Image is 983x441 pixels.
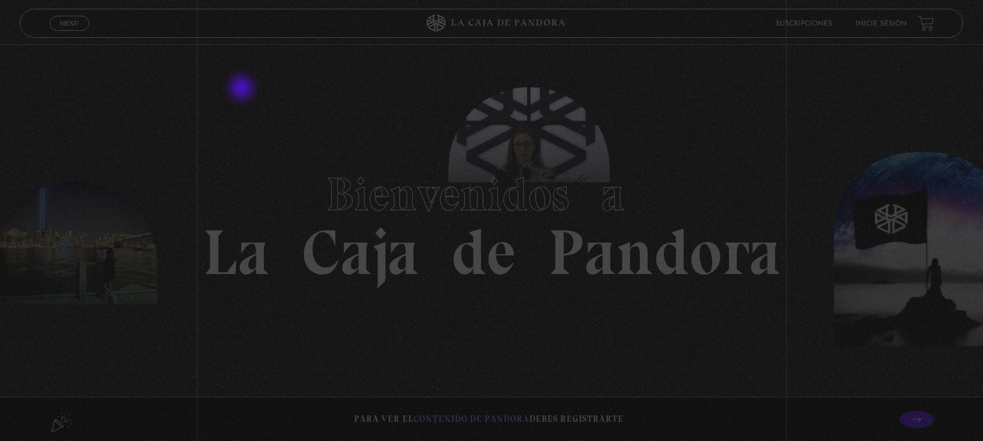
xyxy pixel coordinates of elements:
[59,20,79,27] span: Menu
[203,157,781,284] h1: La Caja de Pandora
[918,16,934,31] a: View your shopping cart
[855,20,907,27] a: Inicie sesión
[55,30,83,38] span: Cerrar
[326,166,657,222] span: Bienvenidos a
[413,414,529,424] span: contenido de Pandora
[776,20,832,27] a: Suscripciones
[354,411,624,427] p: Para ver el debes registrarte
